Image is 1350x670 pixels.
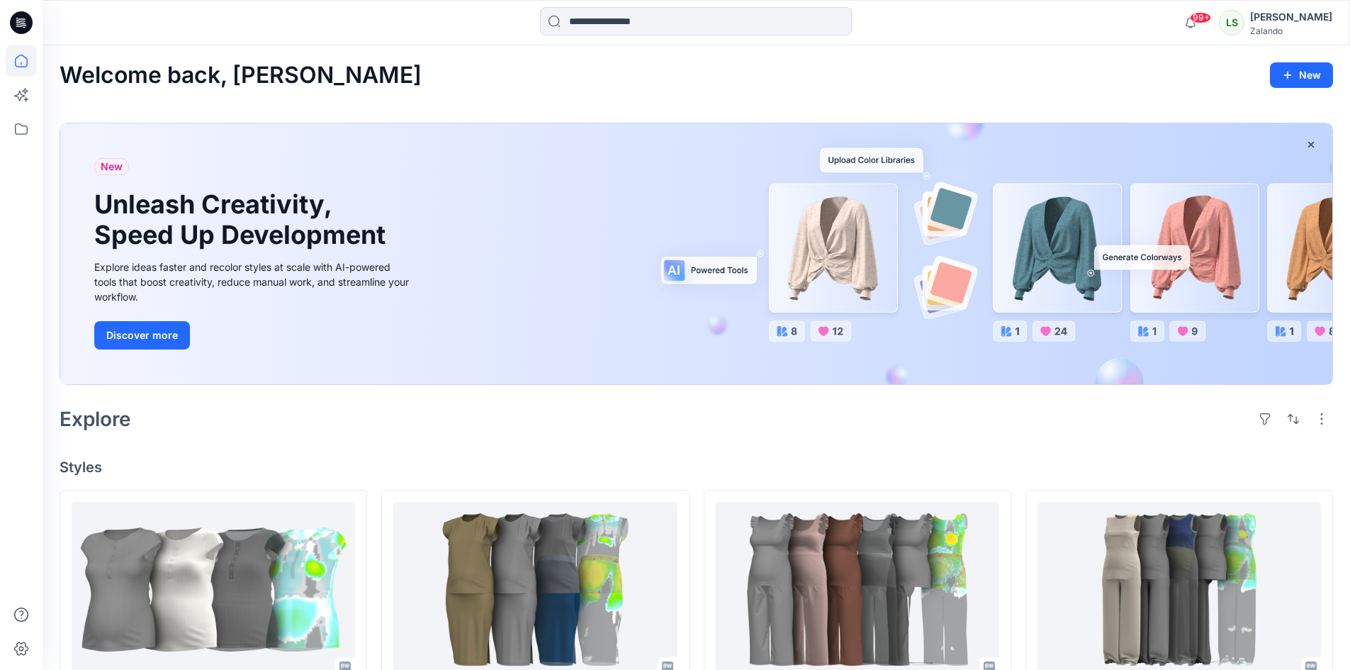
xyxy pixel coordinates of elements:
[94,189,392,250] h1: Unleash Creativity, Speed Up Development
[1190,12,1211,23] span: 99+
[1250,26,1332,36] div: Zalando
[60,408,131,430] h2: Explore
[1270,62,1333,88] button: New
[94,259,413,304] div: Explore ideas faster and recolor styles at scale with AI-powered tools that boost creativity, red...
[94,321,413,350] a: Discover more
[60,459,1333,476] h4: Styles
[1250,9,1332,26] div: [PERSON_NAME]
[101,158,123,175] span: New
[60,62,422,89] h2: Welcome back, [PERSON_NAME]
[1219,10,1244,35] div: LS
[94,321,190,350] button: Discover more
